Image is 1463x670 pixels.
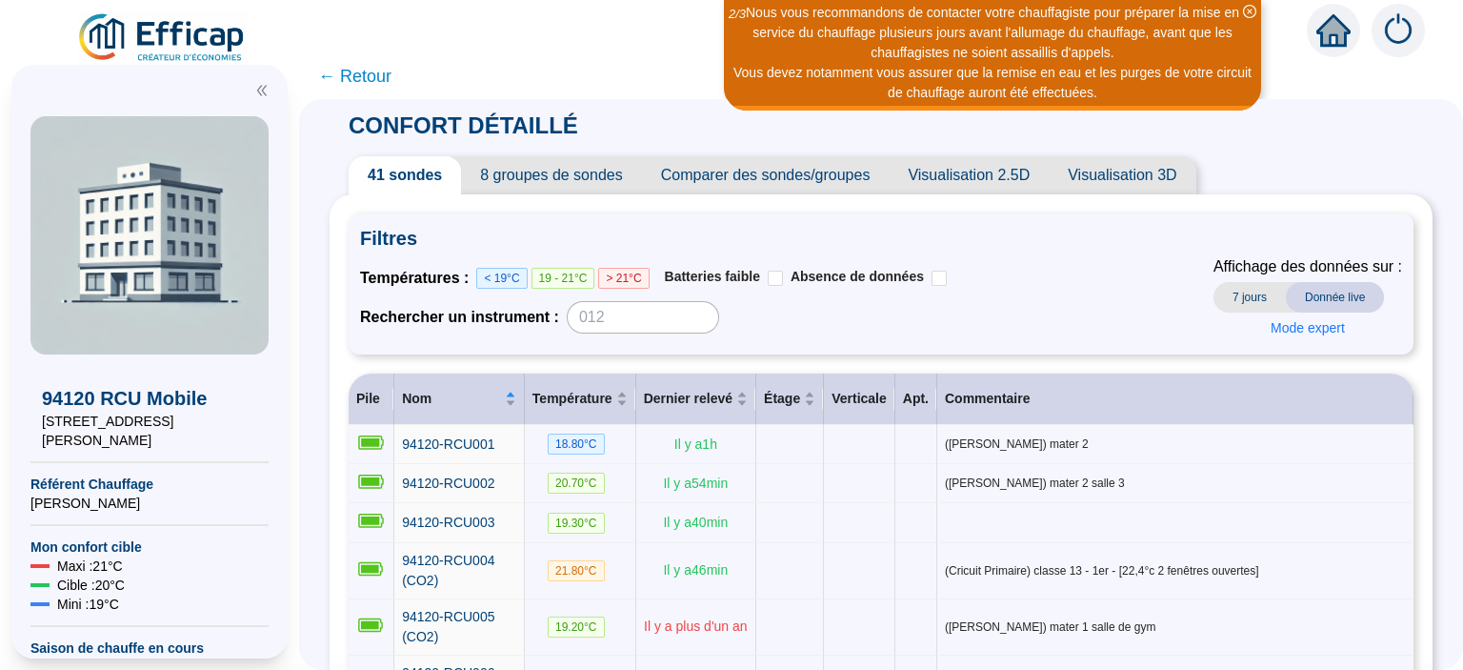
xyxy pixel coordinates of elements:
[402,515,494,530] span: 94120-RCU003
[57,576,125,595] span: Cible : 20 °C
[642,156,890,194] span: Comparer des sondes/groupes
[548,434,605,455] span: 18.80 °C
[636,374,756,425] th: Dernier relevé
[567,301,719,334] input: 012
[945,476,1406,491] span: ([PERSON_NAME]) mater 2 salle 3
[402,476,494,491] span: 94120-RCU002
[727,63,1258,103] div: Vous devez notamment vous assurer que la remise en eau et les purges de votre circuit de chauffag...
[360,306,559,329] span: Rechercher un instrument :
[1255,313,1360,343] button: Mode expert
[461,156,641,194] span: 8 groupes de sondes
[548,513,605,534] span: 19.30 °C
[330,112,597,138] span: CONFORT DÉTAILLÉ
[360,267,476,290] span: Températures :
[476,268,527,289] span: < 19°C
[402,389,501,409] span: Nom
[663,515,728,530] span: Il y a 40 min
[525,374,636,425] th: Température
[889,156,1049,194] span: Visualisation 2.5D
[945,563,1406,579] span: (Cricuit Primaire) classe 13 - 1er - [22,4°c 2 fenêtres ouvertes]
[30,639,269,658] span: Saison de chauffe en cours
[402,607,516,647] a: 94120-RCU005 (CO2)
[1286,282,1384,313] span: Donnée live
[1243,5,1256,18] span: close-circle
[360,225,1402,252] span: Filtres
[402,609,494,644] span: 94120-RCU005 (CO2)
[402,553,494,588] span: 94120-RCU004 (CO2)
[644,619,748,634] span: Il y a plus d'un an
[349,156,461,194] span: 41 sondes
[937,374,1413,425] th: Commentaire
[663,476,728,491] span: Il y a 54 min
[531,268,595,289] span: 19 - 21°C
[255,84,269,97] span: double-left
[791,269,924,284] span: Absence de données
[895,374,937,425] th: Apt.
[729,7,746,21] i: 2 / 3
[727,3,1258,63] div: Nous vous recommandons de contacter votre chauffagiste pour préparer la mise en service du chauff...
[402,437,494,452] span: 94120-RCU001
[57,557,123,576] span: Maxi : 21 °C
[1271,318,1345,338] span: Mode expert
[945,437,1406,452] span: ([PERSON_NAME]) mater 2
[30,538,269,557] span: Mon confort cible
[1372,4,1425,57] img: alerts
[42,412,257,450] span: [STREET_ADDRESS][PERSON_NAME]
[402,551,516,591] a: 94120-RCU004 (CO2)
[402,513,494,533] a: 94120-RCU003
[764,389,800,409] span: Étage
[548,560,605,581] span: 21.80 °C
[674,437,717,452] span: Il y a 1 h
[356,391,380,406] span: Pile
[945,619,1406,635] span: ([PERSON_NAME]) mater 1 salle de gym
[756,374,824,425] th: Étage
[30,475,269,494] span: Référent Chauffage
[548,617,605,638] span: 19.20 °C
[598,268,649,289] span: > 21°C
[402,474,494,494] a: 94120-RCU002
[30,494,269,513] span: [PERSON_NAME]
[42,385,257,412] span: 94120 RCU Mobile
[1316,13,1351,48] span: home
[1213,282,1286,313] span: 7 jours
[318,63,391,90] span: ← Retour
[76,11,249,65] img: efficap energie logo
[644,389,732,409] span: Dernier relevé
[1213,255,1402,278] span: Affichage des données sur :
[824,374,895,425] th: Verticale
[548,473,605,494] span: 20.70 °C
[663,562,728,578] span: Il y a 46 min
[665,269,760,284] span: Batteries faible
[57,595,119,614] span: Mini : 19 °C
[1049,156,1195,194] span: Visualisation 3D
[532,389,612,409] span: Température
[394,374,525,425] th: Nom
[402,435,494,455] a: 94120-RCU001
